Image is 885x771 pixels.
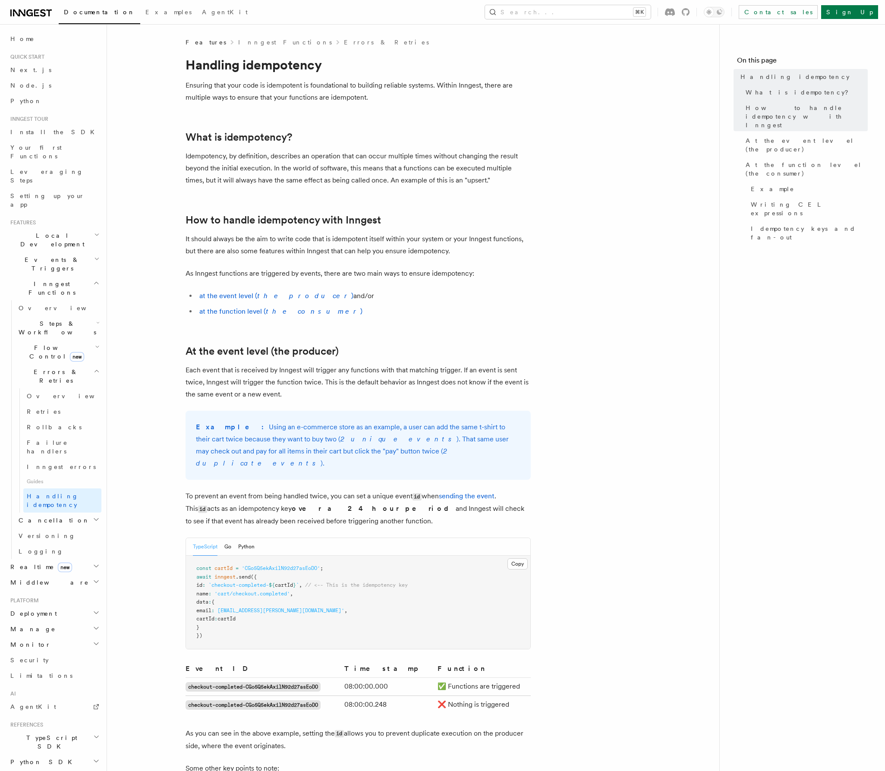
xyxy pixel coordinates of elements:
span: Example [751,185,794,193]
span: 'CGo5Q5ekAxilN92d27asEoDO' [242,565,320,571]
button: Python [238,538,255,556]
a: Rollbacks [23,419,101,435]
span: Quick start [7,53,44,60]
span: , [290,591,293,597]
span: What is idempotency? [746,88,854,97]
span: Handling idempotency [740,72,850,81]
a: Handling idempotency [737,69,868,85]
span: 'cart/checkout.completed' [214,591,290,597]
li: and/or [197,290,531,302]
button: Realtimenew [7,559,101,575]
h1: Handling idempotency [186,57,531,72]
em: 2 duplicate events [196,447,447,467]
button: Cancellation [15,513,101,528]
span: Deployment [7,609,57,618]
span: Inngest errors [27,463,96,470]
a: Idempotency keys and fan-out [747,221,868,245]
span: Features [7,219,36,226]
span: inngest [214,574,236,580]
a: Example [747,181,868,197]
a: Handling idempotency [23,488,101,513]
span: ; [320,565,323,571]
a: Python [7,93,101,109]
span: new [70,352,84,362]
strong: Example: [196,423,269,431]
span: Versioning [19,532,76,539]
strong: over a 24 hour period [292,504,456,513]
span: Overview [27,393,116,400]
a: Overview [23,388,101,404]
a: at the function level (the consumer) [199,307,362,315]
button: Python SDK [7,754,101,770]
span: Handling idempotency [27,493,79,508]
a: What is idempotency? [742,85,868,100]
span: ${ [269,582,275,588]
span: At the function level (the consumer) [746,160,868,178]
span: Inngest tour [7,116,48,123]
th: Timestamp [341,663,435,678]
span: Setting up your app [10,192,85,208]
a: Failure handlers [23,435,101,459]
span: , [299,582,302,588]
span: } [293,582,296,588]
span: cartId [275,582,293,588]
a: Home [7,31,101,47]
span: Security [10,657,49,664]
button: Inngest Functions [7,276,101,300]
em: 2 unique events [340,435,457,443]
a: Examples [140,3,197,23]
span: await [196,574,211,580]
span: const [196,565,211,571]
span: Next.js [10,66,51,73]
span: .send [236,574,251,580]
td: 08:00:00.248 [341,695,435,714]
span: data [196,599,208,605]
span: Inngest Functions [7,280,93,297]
span: id [196,582,202,588]
span: Features [186,38,226,47]
button: Events & Triggers [7,252,101,276]
span: Examples [145,9,192,16]
span: Overview [19,305,107,312]
button: Monitor [7,637,101,652]
span: Limitations [10,672,72,679]
span: Retries [27,408,60,415]
span: At the event level (the producer) [746,136,868,154]
a: At the event level (the producer) [186,345,339,357]
span: Realtime [7,563,72,571]
code: id [335,730,344,737]
a: Inngest Functions [238,38,332,47]
span: AI [7,690,16,697]
span: , [344,607,347,614]
p: As Inngest functions are triggered by events, there are two main ways to ensure idempotency: [186,267,531,280]
button: Manage [7,621,101,637]
button: Flow Controlnew [15,340,101,364]
a: AgentKit [197,3,253,23]
span: new [58,563,72,572]
em: the consumer [266,307,360,315]
a: Documentation [59,3,140,24]
a: sending the event [439,492,494,500]
span: : [211,607,214,614]
span: Monitor [7,640,51,649]
a: Versioning [15,528,101,544]
span: : [214,616,217,622]
span: Rollbacks [27,424,82,431]
span: Platform [7,597,39,604]
p: Idempotency, by definition, describes an operation that can occur multiple times without changing... [186,150,531,186]
code: checkout-completed-CGo5Q5ekAxilN92d27asEoDO [186,682,321,692]
span: Documentation [64,9,135,16]
a: At the event level (the producer) [742,133,868,157]
button: TypeScript SDK [7,730,101,754]
a: How to handle idempotency with Inngest [186,214,381,226]
span: ({ [251,574,257,580]
div: Inngest Functions [7,300,101,559]
code: id [198,506,207,513]
a: Limitations [7,668,101,683]
a: Overview [15,300,101,316]
td: ✅ Functions are triggered [434,677,530,695]
a: at the event level (the producer) [199,292,353,300]
a: Node.js [7,78,101,93]
a: Logging [15,544,101,559]
code: checkout-completed-CGo5Q5ekAxilN92d27asEoDO [186,700,321,710]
